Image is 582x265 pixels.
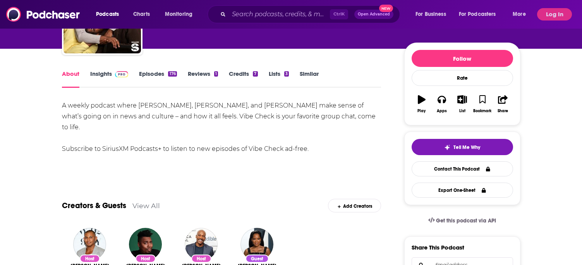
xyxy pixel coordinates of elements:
[284,71,289,77] div: 3
[62,201,126,210] a: Creators & Guests
[472,90,493,118] button: Bookmark
[80,255,100,263] div: Host
[537,8,572,21] button: Log In
[513,9,526,20] span: More
[229,8,330,21] input: Search podcasts, credits, & more...
[269,70,289,88] a: Lists3
[246,255,269,263] div: Guest
[417,109,426,113] div: Play
[328,199,381,212] div: Add Creators
[473,109,491,113] div: Bookmark
[493,90,513,118] button: Share
[215,5,407,23] div: Search podcasts, credits, & more...
[432,90,452,118] button: Apps
[115,71,129,77] img: Podchaser Pro
[412,139,513,155] button: tell me why sparkleTell Me Why
[165,9,192,20] span: Monitoring
[412,183,513,198] button: Export One-Sheet
[498,109,508,113] div: Share
[188,70,218,88] a: Reviews1
[168,71,177,77] div: 176
[73,228,106,261] img: Zach Stafford
[454,8,507,21] button: open menu
[507,8,536,21] button: open menu
[253,71,258,77] div: 7
[62,100,381,165] div: A weekly podcast where [PERSON_NAME], [PERSON_NAME], and [PERSON_NAME] make sense of what’s going...
[412,161,513,176] a: Contact This Podcast
[62,70,79,88] a: About
[160,8,203,21] button: open menu
[412,244,464,251] h3: Share This Podcast
[452,90,472,118] button: List
[90,70,129,88] a: InsightsPodchaser Pro
[379,5,393,12] span: New
[459,9,496,20] span: For Podcasters
[415,9,446,20] span: For Business
[437,109,447,113] div: Apps
[453,144,480,150] span: Tell Me Why
[133,9,150,20] span: Charts
[358,12,390,16] span: Open Advanced
[129,228,162,261] img: Saeed Jones
[300,70,319,88] a: Similar
[128,8,155,21] a: Charts
[422,211,503,230] a: Get this podcast via API
[214,71,218,77] div: 1
[185,228,218,261] img: Sam Sanders
[6,7,81,22] img: Podchaser - Follow, Share and Rate Podcasts
[412,50,513,67] button: Follow
[139,70,177,88] a: Episodes176
[412,90,432,118] button: Play
[136,255,156,263] div: Host
[330,9,348,19] span: Ctrl K
[412,70,513,86] div: Rate
[96,9,119,20] span: Podcasts
[444,144,450,150] img: tell me why sparkle
[191,255,211,263] div: Host
[436,217,496,224] span: Get this podcast via API
[410,8,456,21] button: open menu
[459,109,465,113] div: List
[354,10,393,19] button: Open AdvancedNew
[132,202,160,210] a: View All
[229,70,258,88] a: Credits7
[91,8,129,21] button: open menu
[240,228,273,261] img: Regina King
